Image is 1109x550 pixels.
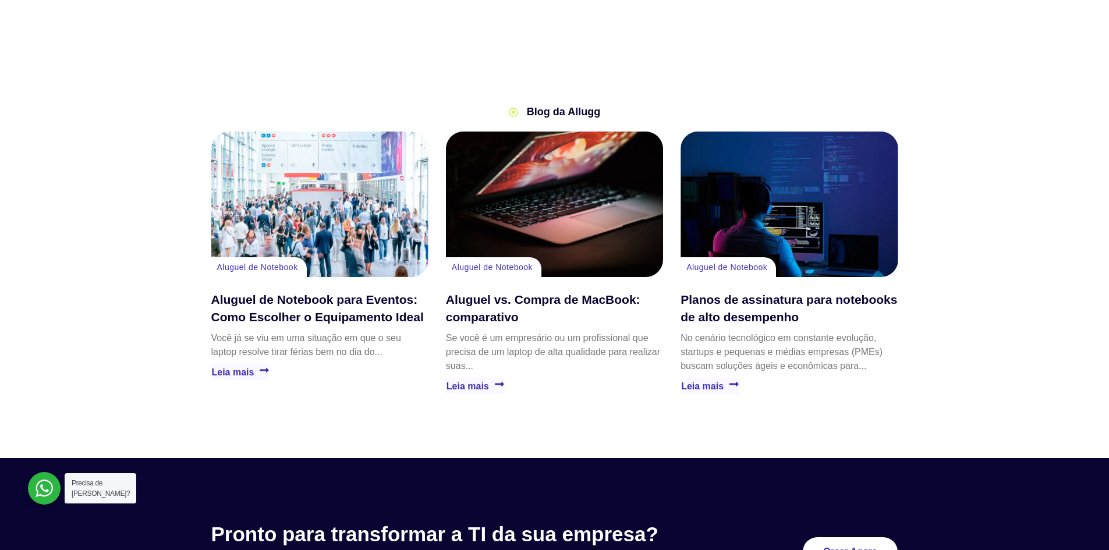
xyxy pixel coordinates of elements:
[446,378,505,394] a: Leia mais
[1051,494,1109,550] div: Widget de chat
[72,479,130,498] span: Precisa de [PERSON_NAME]?
[211,364,270,380] a: Leia mais
[681,132,898,277] a: Planos de assinatura para notebooks de alto desempenho
[681,293,897,323] a: Planos de assinatura para notebooks de alto desempenho
[681,378,739,394] a: Leia mais
[217,262,298,272] a: Aluguel de Notebook
[446,331,663,373] p: Se você é um empresário ou um profissional que precisa de um laptop de alta qualidade para realiz...
[524,104,600,120] span: Blog da Allugg
[681,331,898,373] p: No cenário tecnológico em constante evolução, startups e pequenas e médias empresas (PMEs) buscam...
[211,522,713,547] h3: Pronto para transformar a TI da sua empresa?
[686,262,767,272] a: Aluguel de Notebook
[211,293,424,323] a: Aluguel de Notebook para Eventos: Como Escolher o Equipamento Ideal
[446,132,663,277] a: Aluguel vs. Compra de MacBook: comparativo
[211,132,428,277] a: Aluguel de Notebook para Eventos: Como Escolher o Equipamento Ideal
[452,262,533,272] a: Aluguel de Notebook
[1051,494,1109,550] iframe: Chat Widget
[446,293,640,323] a: Aluguel vs. Compra de MacBook: comparativo
[211,331,428,359] p: Você já se viu em uma situação em que o seu laptop resolve tirar férias bem no dia do...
